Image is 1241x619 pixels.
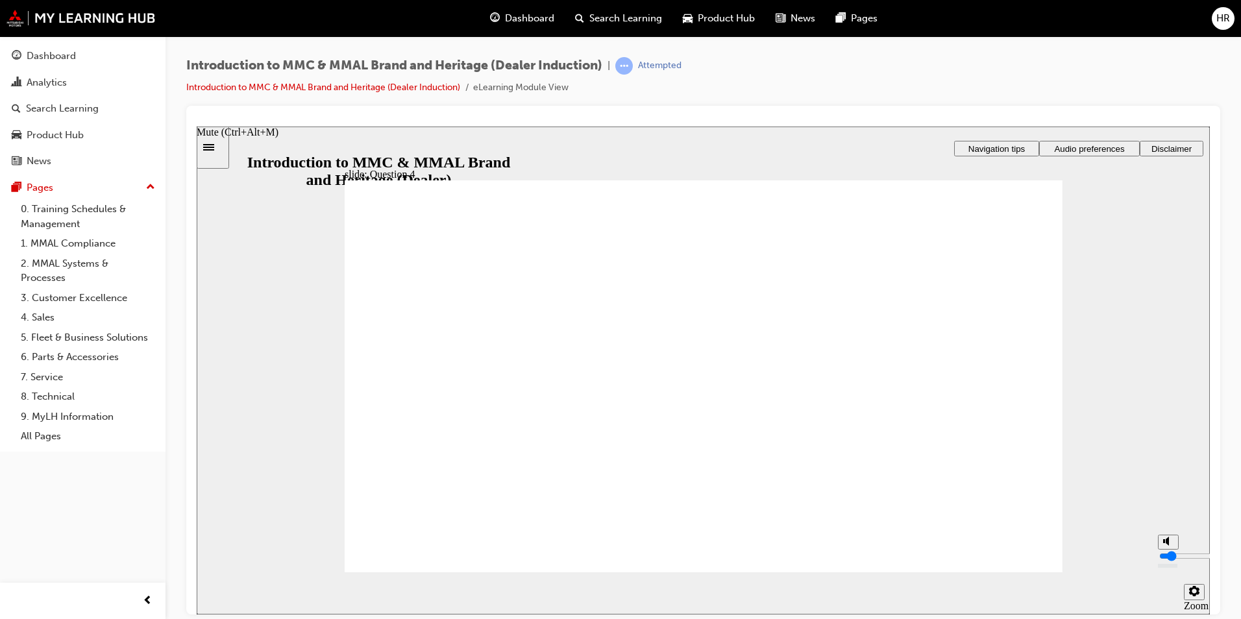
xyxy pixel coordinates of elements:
[473,80,569,95] li: eLearning Module View
[1212,7,1235,30] button: HR
[955,18,995,27] span: Disclaimer
[638,60,682,72] div: Attempted
[12,51,21,62] span: guage-icon
[5,97,160,121] a: Search Learning
[1216,11,1230,26] span: HR
[27,154,51,169] div: News
[851,11,878,26] span: Pages
[615,57,633,75] span: learningRecordVerb_ATTEMPT-icon
[608,58,610,73] span: |
[589,11,662,26] span: Search Learning
[757,14,842,30] button: Navigation tips
[683,10,693,27] span: car-icon
[12,182,21,194] span: pages-icon
[12,77,21,89] span: chart-icon
[698,11,755,26] span: Product Hub
[16,308,160,328] a: 4. Sales
[6,10,156,27] img: mmal
[16,347,160,367] a: 6. Parts & Accessories
[943,14,1007,30] button: Disclaimer
[857,18,928,27] span: Audio preferences
[842,14,943,30] button: Audio preferences
[12,103,21,115] span: search-icon
[146,179,155,196] span: up-icon
[480,5,565,32] a: guage-iconDashboard
[16,288,160,308] a: 3. Customer Excellence
[836,10,846,27] span: pages-icon
[5,123,160,147] a: Product Hub
[5,71,160,95] a: Analytics
[27,180,53,195] div: Pages
[16,367,160,387] a: 7. Service
[5,176,160,200] button: Pages
[16,254,160,288] a: 2. MMAL Systems & Processes
[5,44,160,68] a: Dashboard
[987,457,1008,474] button: Settings
[16,407,160,427] a: 9. MyLH Information
[5,149,160,173] a: News
[16,328,160,348] a: 5. Fleet & Business Solutions
[5,42,160,176] button: DashboardAnalyticsSearch LearningProduct HubNews
[765,5,826,32] a: news-iconNews
[776,10,785,27] span: news-icon
[12,156,21,167] span: news-icon
[575,10,584,27] span: search-icon
[565,5,672,32] a: search-iconSearch Learning
[987,474,1012,508] label: Zoom to fit
[186,58,602,73] span: Introduction to MMC & MMAL Brand and Heritage (Dealer Induction)
[27,75,67,90] div: Analytics
[505,11,554,26] span: Dashboard
[791,11,815,26] span: News
[16,387,160,407] a: 8. Technical
[955,446,1007,488] div: misc controls
[672,5,765,32] a: car-iconProduct Hub
[490,10,500,27] span: guage-icon
[27,128,84,143] div: Product Hub
[16,426,160,446] a: All Pages
[26,101,99,116] div: Search Learning
[186,82,460,93] a: Introduction to MMC & MMAL Brand and Heritage (Dealer Induction)
[16,234,160,254] a: 1. MMAL Compliance
[772,18,828,27] span: Navigation tips
[143,593,153,609] span: prev-icon
[12,130,21,141] span: car-icon
[27,49,76,64] div: Dashboard
[826,5,888,32] a: pages-iconPages
[16,199,160,234] a: 0. Training Schedules & Management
